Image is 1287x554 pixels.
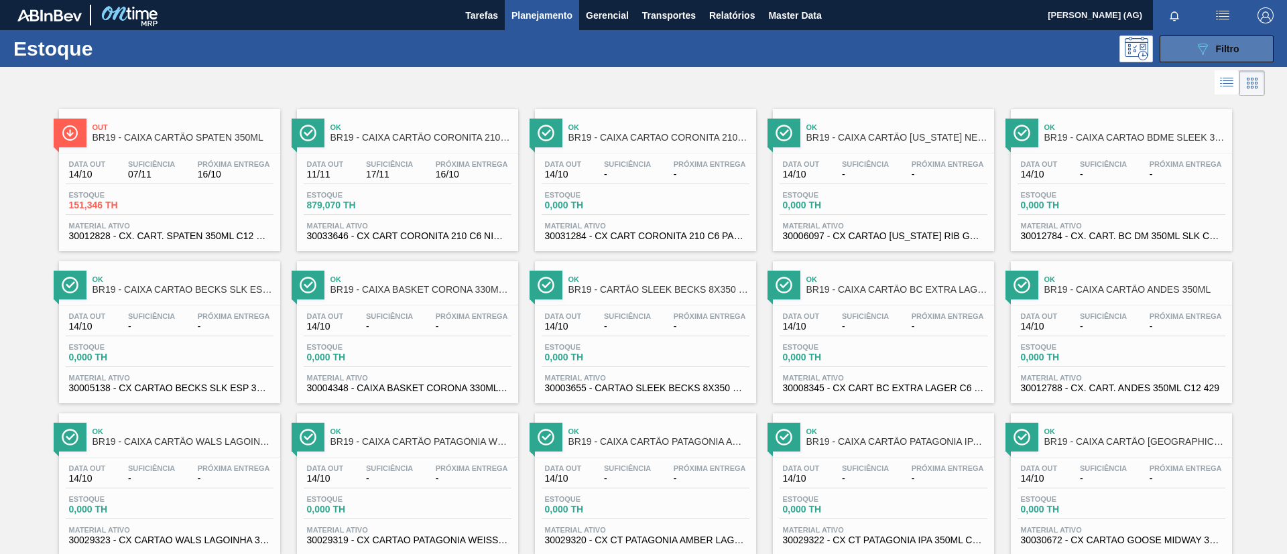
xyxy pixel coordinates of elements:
span: Material ativo [545,222,746,230]
span: BR19 - CAIXA CARTÃO PATAGÔNIA WEISSE 350ML [330,437,511,447]
span: Material ativo [783,374,984,382]
img: Ícone [1014,277,1030,293]
span: Suficiência [842,160,889,168]
span: Ok [1044,123,1225,131]
span: Data out [783,160,820,168]
span: Data out [307,160,344,168]
span: - [198,322,270,332]
span: 0,000 TH [69,352,163,362]
span: Estoque [545,495,639,503]
span: Suficiência [842,464,889,472]
span: 14/10 [307,474,344,484]
span: - [604,322,651,332]
span: Estoque [783,343,877,351]
span: 30029323 - CX CARTAO WALS LAGOINHA 350ML C8 GPI [69,535,270,545]
span: BR19 - CAIXA CARTÃO PATAGÔNIA AMBER LAGER 350ML [568,437,749,447]
span: 14/10 [69,169,106,180]
a: ÍconeOkBR19 - CAIXA CARTAO BDME SLEEK 350ML C8Data out14/10Suficiência-Próxima Entrega-Estoque0,0... [1001,99,1239,251]
span: BR19 - CAIXA CARTÃO WALS LAGOINHA 350ML C/8 [93,437,273,447]
span: BR19 - CAIXA CARTAO CORONITA 210 C6 PARAGUAI OLIMP [568,133,749,143]
a: ÍconeOkBR19 - CAIXA CARTAO CORONITA 210 C6 PARAGUAI OLIMPData out14/10Suficiência-Próxima Entrega... [525,99,763,251]
span: Ok [806,123,987,131]
span: 14/10 [307,322,344,332]
span: - [604,474,651,484]
span: Estoque [545,191,639,199]
span: Estoque [545,343,639,351]
span: 0,000 TH [545,200,639,210]
span: Data out [69,312,106,320]
a: ÍconeOkBR19 - CAIXA CARTÃO BC EXTRA LAGER 355MLData out14/10Suficiência-Próxima Entrega-Estoque0,... [763,251,1001,403]
img: Ícone [62,277,78,293]
span: Próxima Entrega [436,160,508,168]
img: Logout [1258,7,1274,23]
span: Material ativo [69,222,270,230]
a: ÍconeOutBR19 - CAIXA CARTÃO SPATEN 350MLData out14/10Suficiência07/11Próxima Entrega16/10Estoque1... [49,99,287,251]
span: - [842,322,889,332]
span: Suficiência [128,160,175,168]
span: 14/10 [1021,474,1058,484]
span: 0,000 TH [545,352,639,362]
span: Data out [783,464,820,472]
h1: Estoque [13,41,214,56]
span: 30029320 - CX CT PATAGONIA AMBER LAGER 350ML C8 GPI [545,535,746,545]
span: Próxima Entrega [674,312,746,320]
span: Próxima Entrega [1150,160,1222,168]
span: 30008345 - CX CART BC EXTRA LAGER C6 355ML OASIS [783,383,984,393]
span: BR19 - CAIXA CARTAO BDME SLEEK 350ML C8 [1044,133,1225,143]
span: BR19 - CAIXA BASKET CORONA 330ML EXP [330,285,511,295]
span: - [1150,322,1222,332]
span: 14/10 [545,169,582,180]
span: Suficiência [366,160,413,168]
span: 17/11 [366,169,413,180]
span: Estoque [1021,495,1115,503]
span: BR19 - CAIXA CARTÃO PATAGONIA IPA 350ML [806,437,987,447]
span: - [604,169,651,180]
span: Material ativo [545,526,746,534]
span: Estoque [1021,191,1115,199]
span: - [128,474,175,484]
span: Suficiência [1080,160,1127,168]
span: Próxima Entrega [436,464,508,472]
span: Material ativo [783,222,984,230]
span: Suficiência [366,312,413,320]
span: - [674,169,746,180]
div: Pogramando: nenhum usuário selecionado [1119,36,1153,62]
span: Ok [806,275,987,283]
span: 0,000 TH [1021,352,1115,362]
span: 30033646 - CX CART CORONITA 210 C6 NIV24 [307,231,508,241]
a: ÍconeOkBR19 - CAIXA CARTÃO ANDES 350MLData out14/10Suficiência-Próxima Entrega-Estoque0,000 THMat... [1001,251,1239,403]
span: Ok [806,427,987,435]
span: - [128,322,175,332]
span: Master Data [768,7,821,23]
span: Data out [307,464,344,472]
span: Data out [307,312,344,320]
span: Data out [545,160,582,168]
img: Ícone [1014,125,1030,141]
span: Suficiência [604,464,651,472]
span: Suficiência [1080,464,1127,472]
img: TNhmsLtSVTkK8tSr43FrP2fwEKptu5GPRR3wAAAABJRU5ErkJggg== [17,9,82,21]
span: 14/10 [783,322,820,332]
span: Transportes [642,7,696,23]
span: 30005138 - CX CARTAO BECKS SLK ESP 350ML C8 [69,383,270,393]
span: Material ativo [1021,374,1222,382]
img: Ícone [62,125,78,141]
button: Notificações [1153,6,1196,25]
span: 879,070 TH [307,200,401,210]
img: userActions [1215,7,1231,23]
span: 14/10 [69,322,106,332]
span: Estoque [783,495,877,503]
img: Ícone [538,277,554,293]
span: Próxima Entrega [1150,464,1222,472]
span: 14/10 [783,169,820,180]
a: ÍconeOkBR19 - CAIXA CARTAO BECKS SLK ESP 350ML C/8Data out14/10Suficiência-Próxima Entrega-Estoqu... [49,251,287,403]
img: Ícone [62,429,78,445]
span: Próxima Entrega [198,464,270,472]
span: Data out [1021,464,1058,472]
span: Gerencial [586,7,629,23]
span: Out [93,123,273,131]
span: Material ativo [307,222,508,230]
span: Estoque [69,495,163,503]
span: - [912,322,984,332]
span: Ok [330,427,511,435]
